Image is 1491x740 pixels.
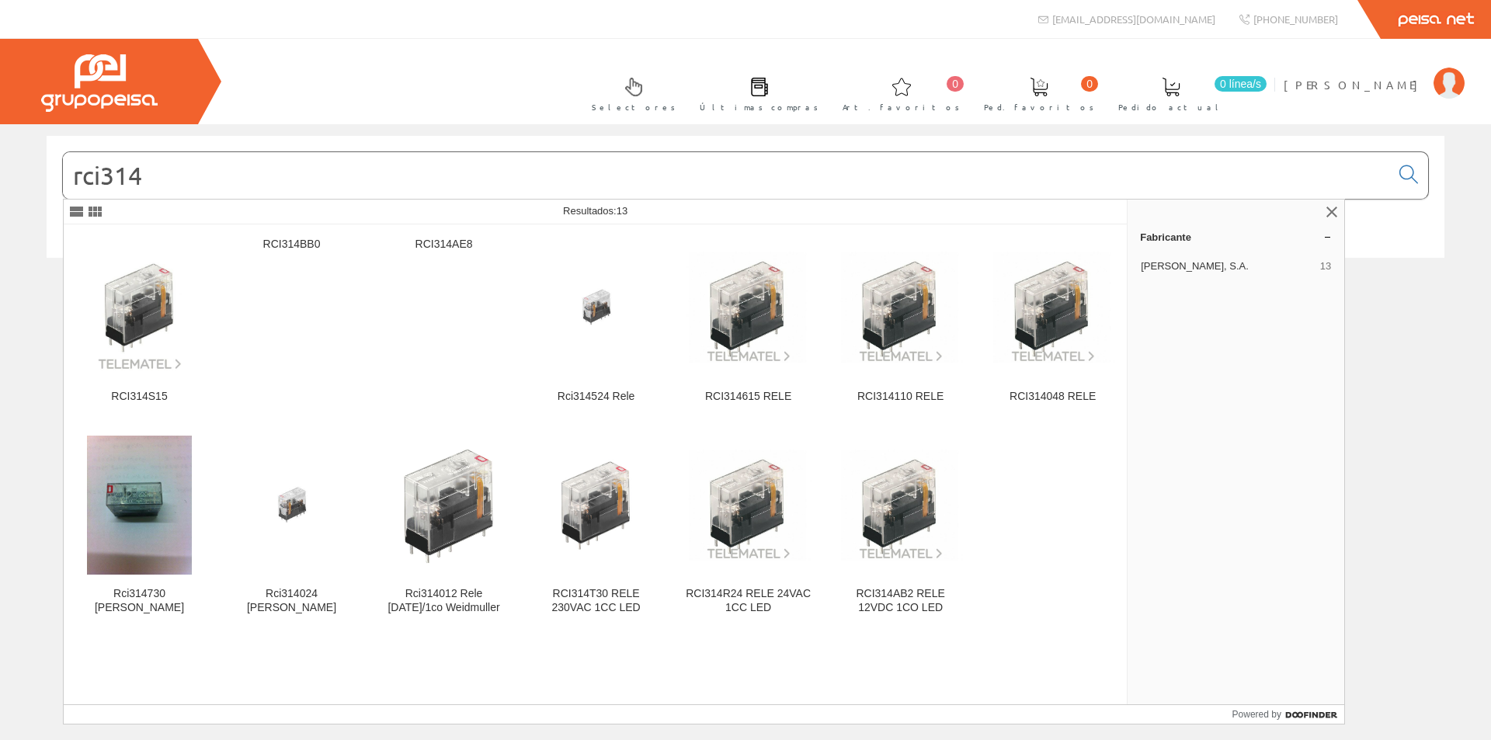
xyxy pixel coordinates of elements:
span: Ped. favoritos [984,99,1094,115]
a: RCI314BB0 [216,225,367,422]
span: Powered by [1232,707,1281,721]
a: RCI314615 RELE RCI314615 RELE [673,225,824,422]
a: RCI314110 RELE RCI314110 RELE [825,225,976,422]
a: RCI314048 RELE RCI314048 RELE [977,225,1128,422]
a: Powered by [1232,705,1345,724]
div: RCI314BB0 [228,238,355,252]
span: 13 [617,205,627,217]
img: Rci314524 Rele [533,244,659,370]
span: Resultados: [563,205,627,217]
img: Rci314012 Rele 12dc/1co Weidmuller [381,441,507,570]
a: RCI314AE8 [368,225,520,422]
div: RCI314T30 RELE 230VAC 1CC LED [533,587,659,615]
div: RCI314S15 [76,390,203,404]
img: RCI314110 RELE [837,252,964,363]
a: Rci314524 Rele Rci314524 Rele [520,225,672,422]
span: Art. favoritos [843,99,960,115]
span: 0 línea/s [1215,76,1267,92]
span: [PERSON_NAME], S.A. [1141,259,1314,273]
span: [EMAIL_ADDRESS][DOMAIN_NAME] [1052,12,1215,26]
img: RCI314T30 RELE 230VAC 1CC LED [533,442,659,568]
img: RCI314S15 [76,244,203,370]
div: RCI314AE8 [381,238,507,252]
div: Rci314012 Rele [DATE]/1co Weidmuller [381,587,507,615]
img: Grupo Peisa [41,54,158,112]
img: Rci314730 Rele Weidmuller [87,436,191,575]
a: Rci314012 Rele 12dc/1co Weidmuller Rci314012 Rele [DATE]/1co Weidmuller [368,422,520,633]
a: RCI314R24 RELE 24VAC 1CC LED RCI314R24 RELE 24VAC 1CC LED [673,422,824,633]
span: 0 [1081,76,1098,92]
a: RCI314T30 RELE 230VAC 1CC LED RCI314T30 RELE 230VAC 1CC LED [520,422,672,633]
span: 13 [1320,259,1331,273]
span: 0 [947,76,964,92]
span: Pedido actual [1118,99,1224,115]
a: Selectores [576,64,683,121]
a: Fabricante [1128,224,1344,249]
div: RCI314R24 RELE 24VAC 1CC LED [685,587,812,615]
div: © Grupo Peisa [47,277,1444,290]
div: RCI314110 RELE [837,390,964,404]
div: RCI314048 RELE [989,390,1116,404]
img: RCI314615 RELE [685,252,812,363]
a: RCI314AB2 RELE 12VDC 1CO LED RCI314AB2 RELE 12VDC 1CO LED [825,422,976,633]
img: RCI314AB2 RELE 12VDC 1CO LED [837,450,964,561]
span: [PERSON_NAME] [1284,77,1426,92]
img: RCI314048 RELE [989,252,1116,363]
span: Últimas compras [700,99,818,115]
div: Rci314730 [PERSON_NAME] [76,587,203,615]
input: Buscar... [63,152,1390,199]
span: Selectores [592,99,676,115]
a: Rci314024 Rele Weidmuller Rci314024 [PERSON_NAME] [216,422,367,633]
div: Rci314524 Rele [533,390,659,404]
img: Rci314024 Rele Weidmuller [228,442,355,568]
span: [PHONE_NUMBER] [1253,12,1338,26]
div: Rci314024 [PERSON_NAME] [228,587,355,615]
a: RCI314S15 RCI314S15 [64,225,215,422]
a: Rci314730 Rele Weidmuller Rci314730 [PERSON_NAME] [64,422,215,633]
a: Últimas compras [684,64,826,121]
a: [PERSON_NAME] [1284,64,1465,79]
div: RCI314AB2 RELE 12VDC 1CO LED [837,587,964,615]
div: RCI314615 RELE [685,390,812,404]
img: RCI314R24 RELE 24VAC 1CC LED [685,450,812,561]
